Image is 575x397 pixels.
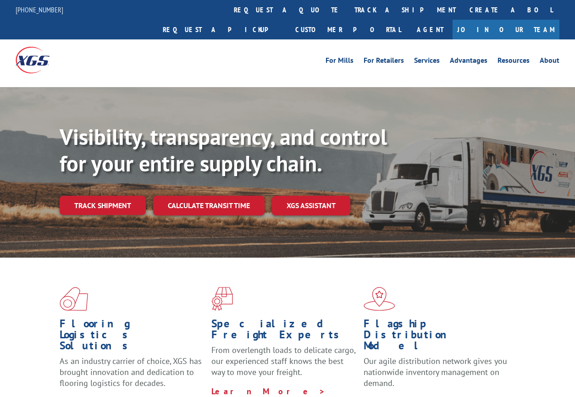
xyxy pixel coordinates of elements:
[60,287,88,311] img: xgs-icon-total-supply-chain-intelligence-red
[288,20,408,39] a: Customer Portal
[326,57,354,67] a: For Mills
[272,196,350,215] a: XGS ASSISTANT
[211,345,356,386] p: From overlength loads to delicate cargo, our experienced staff knows the best way to move your fr...
[364,287,395,311] img: xgs-icon-flagship-distribution-model-red
[414,57,440,67] a: Services
[450,57,487,67] a: Advantages
[364,318,509,356] h1: Flagship Distribution Model
[211,386,326,397] a: Learn More >
[153,196,265,215] a: Calculate transit time
[211,287,233,311] img: xgs-icon-focused-on-flooring-red
[211,318,356,345] h1: Specialized Freight Experts
[60,356,202,388] span: As an industry carrier of choice, XGS has brought innovation and dedication to flooring logistics...
[408,20,453,39] a: Agent
[60,196,146,215] a: Track shipment
[540,57,559,67] a: About
[498,57,530,67] a: Resources
[156,20,288,39] a: Request a pickup
[60,318,205,356] h1: Flooring Logistics Solutions
[364,356,507,388] span: Our agile distribution network gives you nationwide inventory management on demand.
[60,122,387,177] b: Visibility, transparency, and control for your entire supply chain.
[453,20,559,39] a: Join Our Team
[364,57,404,67] a: For Retailers
[16,5,63,14] a: [PHONE_NUMBER]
